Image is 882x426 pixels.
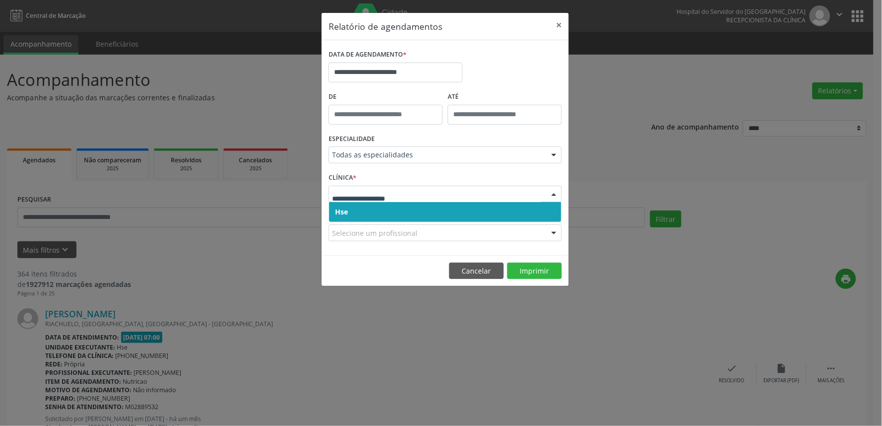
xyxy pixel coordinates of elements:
[329,47,407,63] label: DATA DE AGENDAMENTO
[549,13,569,37] button: Close
[332,150,542,160] span: Todas as especialidades
[507,263,562,280] button: Imprimir
[329,20,442,33] h5: Relatório de agendamentos
[448,89,562,105] label: ATÉ
[332,228,417,238] span: Selecione um profissional
[329,89,443,105] label: De
[449,263,504,280] button: Cancelar
[335,207,348,216] span: Hse
[329,170,356,186] label: CLÍNICA
[329,132,375,147] label: ESPECIALIDADE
